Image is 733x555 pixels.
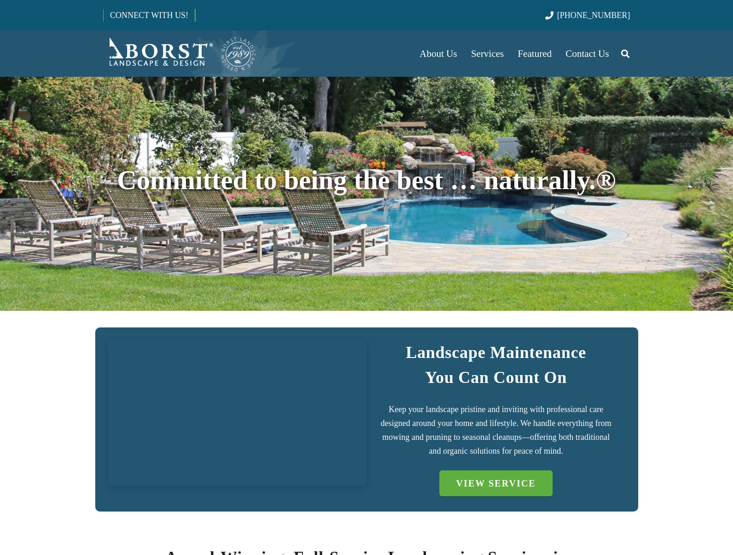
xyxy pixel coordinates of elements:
span: Committed to being the best … naturally.® [117,165,616,195]
span: Featured [518,48,552,59]
span: Contact Us [566,48,609,59]
span: Keep your landscape pristine and inviting with professional care designed around your home and li... [381,405,611,456]
a: CONNECT WITH US! [104,4,195,26]
a: Contact Us [559,31,616,77]
strong: Landscape Maintenance [406,343,586,362]
a: About Us [413,31,464,77]
a: Featured [511,31,559,77]
a: Services [464,31,511,77]
span: About Us [419,48,457,59]
span: Services [471,48,504,59]
span: [PHONE_NUMBER] [557,11,630,20]
a: [PHONE_NUMBER] [545,11,630,20]
a: Borst-Logo [103,35,257,72]
a: VIEW SERVICE [439,470,552,496]
a: Search [616,42,634,65]
a: IMG_7723 (1) [108,340,367,486]
strong: You Can Count On [425,368,567,387]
